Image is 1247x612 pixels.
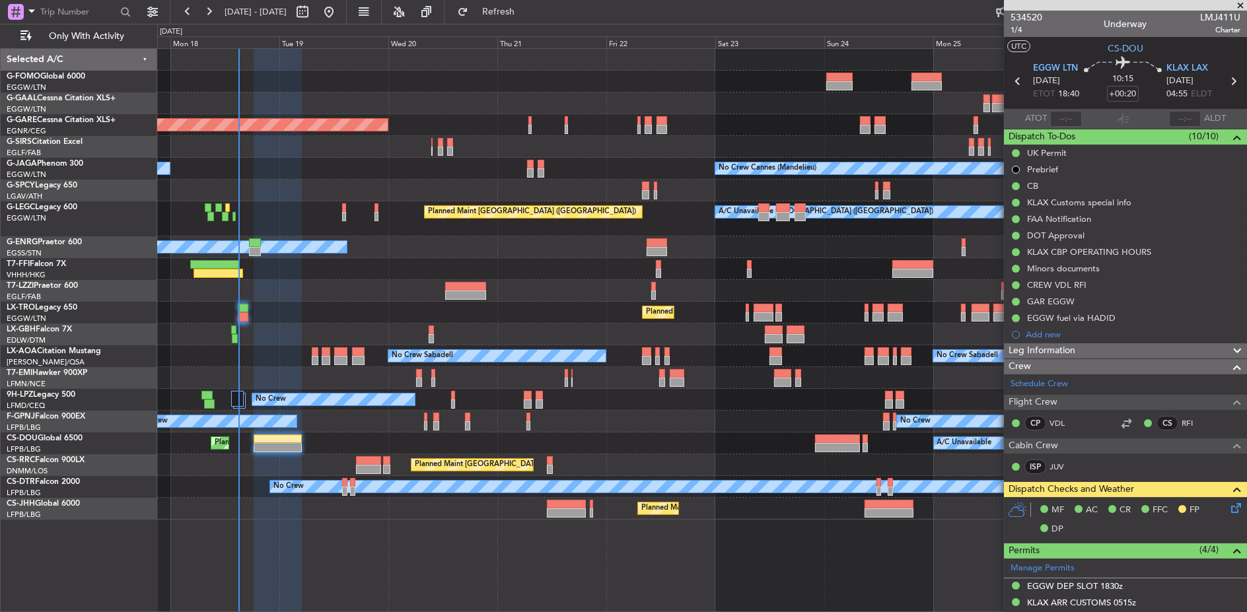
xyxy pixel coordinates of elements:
span: EGGW LTN [1033,62,1078,75]
div: Planned Maint [GEOGRAPHIC_DATA] ([GEOGRAPHIC_DATA]) [641,498,849,518]
a: LX-AOACitation Mustang [7,347,101,355]
a: LGAV/ATH [7,191,42,201]
span: [DATE] - [DATE] [225,6,287,18]
a: EGGW/LTN [7,104,46,114]
span: CS-DOU [1108,42,1143,55]
div: No Crew [256,390,286,409]
span: [DATE] [1166,75,1194,88]
a: VHHH/HKG [7,270,46,280]
span: MF [1051,504,1064,517]
span: LX-GBH [7,325,36,333]
span: G-FOMO [7,73,40,81]
a: LX-TROLegacy 650 [7,304,77,312]
span: CS-RRC [7,456,35,464]
span: FFC [1153,504,1168,517]
div: No Crew Sabadell [392,346,453,366]
span: ELDT [1191,88,1212,101]
a: 9H-LPZLegacy 500 [7,391,75,399]
div: ISP [1024,459,1046,474]
span: Dispatch To-Dos [1009,129,1075,145]
a: G-LEGCLegacy 600 [7,203,77,211]
a: LFPB/LBG [7,444,41,454]
div: FAA Notification [1027,213,1091,224]
div: Mon 18 [170,36,279,48]
div: [DATE] [160,26,182,38]
a: RFI [1182,417,1211,429]
span: Charter [1200,24,1240,36]
div: No Crew [900,411,931,431]
span: G-SIRS [7,138,32,146]
div: Mon 25 [933,36,1042,48]
a: EGGW/LTN [7,170,46,180]
span: (4/4) [1199,543,1219,557]
div: Minors documents [1027,263,1100,274]
a: EGLF/FAB [7,292,41,302]
a: T7-EMIHawker 900XP [7,369,87,377]
div: No Crew [273,477,304,496]
span: CR [1120,504,1131,517]
div: Wed 20 [388,36,497,48]
span: Leg Information [1009,343,1075,358]
div: Add new [1026,329,1240,340]
span: T7-FFI [7,260,30,268]
a: LFPB/LBG [7,510,41,520]
a: CS-DTRFalcon 2000 [7,478,80,486]
a: EGGW/LTN [7,314,46,323]
a: CS-JHHGlobal 6000 [7,500,80,508]
a: CS-DOUGlobal 6500 [7,434,83,442]
input: Trip Number [40,2,116,22]
a: G-JAGAPhenom 300 [7,160,83,168]
a: G-SIRSCitation Excel [7,138,83,146]
a: JUV [1050,461,1079,473]
span: FP [1190,504,1199,517]
div: KLAX Customs special info [1027,197,1131,208]
div: Prebrief [1027,164,1058,175]
div: Sat 23 [715,36,824,48]
button: UTC [1007,40,1030,52]
div: EGGW fuel via HADID [1027,312,1116,323]
span: CS-DTR [7,478,35,486]
a: T7-LZZIPraetor 600 [7,282,78,290]
div: GAR EGGW [1027,296,1075,307]
a: G-FOMOGlobal 6000 [7,73,85,81]
a: EGNR/CEG [7,126,46,136]
span: Cabin Crew [1009,438,1058,454]
span: Flight Crew [1009,395,1057,410]
span: Only With Activity [34,32,139,41]
span: 04:55 [1166,88,1188,101]
div: Planned Maint [GEOGRAPHIC_DATA] ([GEOGRAPHIC_DATA]) [428,202,636,222]
div: Tue 19 [279,36,388,48]
a: CS-RRCFalcon 900LX [7,456,85,464]
span: ALDT [1204,112,1226,125]
span: 1/4 [1011,24,1042,36]
span: 9H-LPZ [7,391,33,399]
a: Schedule Crew [1011,378,1068,391]
a: EGSS/STN [7,248,42,258]
a: [PERSON_NAME]/QSA [7,357,85,367]
input: --:-- [1050,111,1082,127]
a: EGGW/LTN [7,83,46,92]
div: Planned Maint [GEOGRAPHIC_DATA] ([GEOGRAPHIC_DATA]) [646,302,854,322]
span: 18:40 [1058,88,1079,101]
span: CS-JHH [7,500,35,508]
div: CREW VDL RFI [1027,279,1087,290]
a: LX-GBHFalcon 7X [7,325,72,333]
a: LFPB/LBG [7,423,41,432]
div: Fri 22 [606,36,715,48]
a: G-SPCYLegacy 650 [7,182,77,189]
div: No Crew Cannes (Mandelieu) [719,158,816,178]
span: [DATE] [1033,75,1060,88]
span: T7-LZZI [7,282,34,290]
div: No Crew Sabadell [937,346,998,366]
div: KLAX ARR CUSTOMS 0515z [1027,597,1136,608]
a: LFMN/NCE [7,379,46,389]
a: G-ENRGPraetor 600 [7,238,82,246]
span: CS-DOU [7,434,38,442]
div: CB [1027,180,1038,191]
div: Thu 21 [497,36,606,48]
a: T7-FFIFalcon 7X [7,260,66,268]
div: Planned Maint [GEOGRAPHIC_DATA] ([GEOGRAPHIC_DATA]) [415,455,623,475]
div: CP [1024,416,1046,430]
a: VDL [1050,417,1079,429]
span: ATOT [1025,112,1047,125]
